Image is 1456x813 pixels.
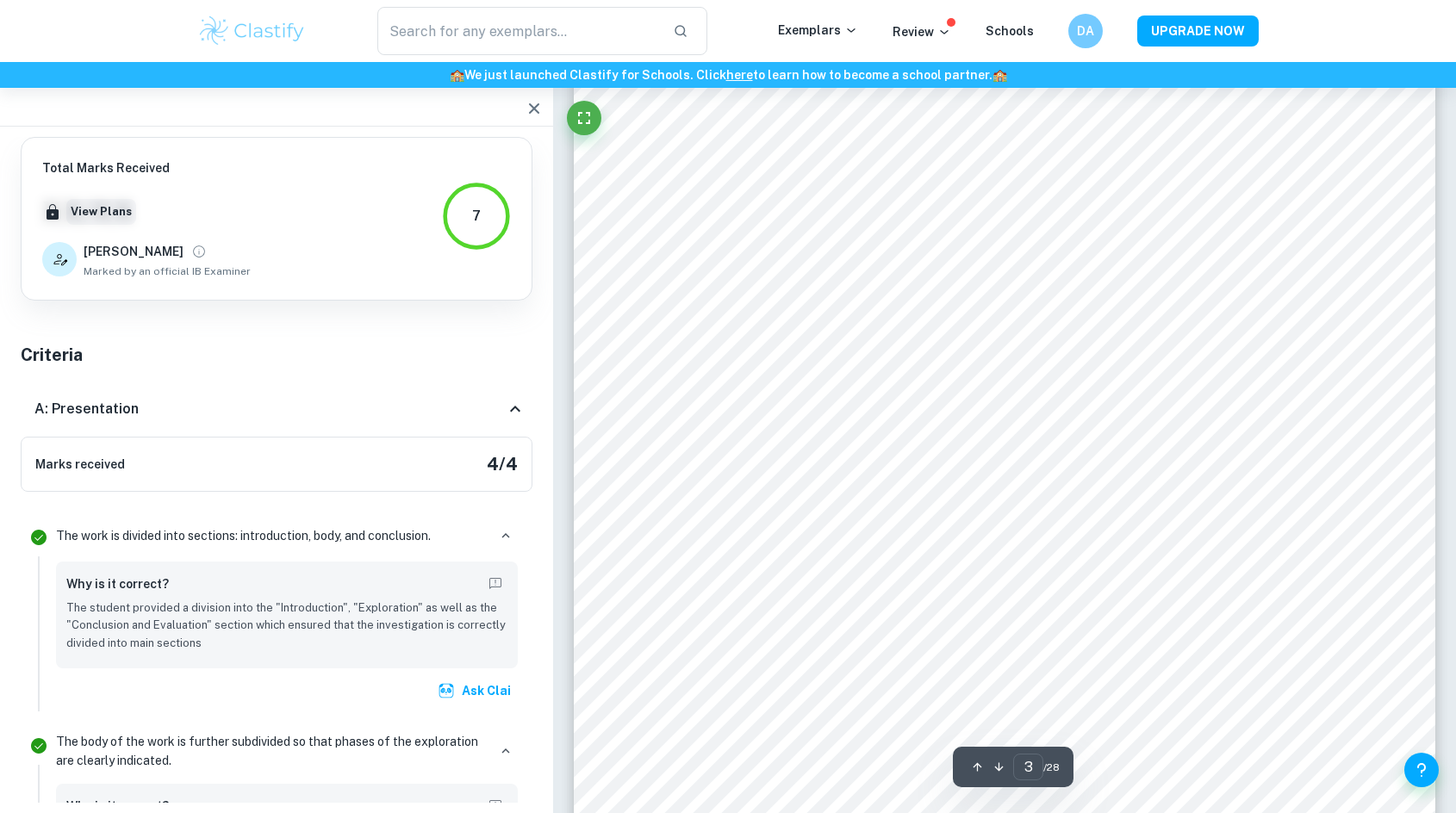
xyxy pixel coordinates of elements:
[1068,14,1103,48] button: DA
[986,24,1034,38] a: Schools
[66,574,169,593] h6: Why is it correct?
[21,342,532,368] h5: Criteria
[1076,22,1096,40] h6: DA
[28,735,49,756] svg: Correct
[187,239,211,264] button: View full profile
[434,675,518,706] button: Ask Clai
[567,101,601,135] button: Fullscreen
[1404,753,1439,787] button: Help and Feedback
[893,22,951,41] p: Review
[35,455,125,474] h6: Marks received
[84,242,184,261] h6: [PERSON_NAME]
[197,14,307,48] img: Clastify logo
[472,206,481,227] div: 7
[21,382,532,437] div: A: Presentation
[66,199,136,225] button: View Plans
[84,264,251,279] span: Marked by an official IB Examiner
[377,7,659,55] input: Search for any exemplars...
[778,21,858,40] p: Exemplars
[56,732,487,770] p: The body of the work is further subdivided so that phases of the exploration are clearly indicated.
[483,572,507,596] button: Report mistake/confusion
[1137,16,1259,47] button: UPGRADE NOW
[450,68,464,82] span: 🏫
[56,526,431,545] p: The work is divided into sections: introduction, body, and conclusion.
[3,65,1453,84] h6: We just launched Clastify for Schools. Click to learn how to become a school partner.
[438,682,455,699] img: clai.svg
[992,68,1007,82] span: 🏫
[1043,760,1060,775] span: / 28
[42,158,251,177] h6: Total Marks Received
[28,527,49,548] svg: Correct
[487,451,518,477] h5: 4 / 4
[726,68,753,82] a: here
[34,399,139,419] h6: A: Presentation
[66,599,507,652] p: The student provided a division into the "Introduction", "Exploration" as well as the "Conclusion...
